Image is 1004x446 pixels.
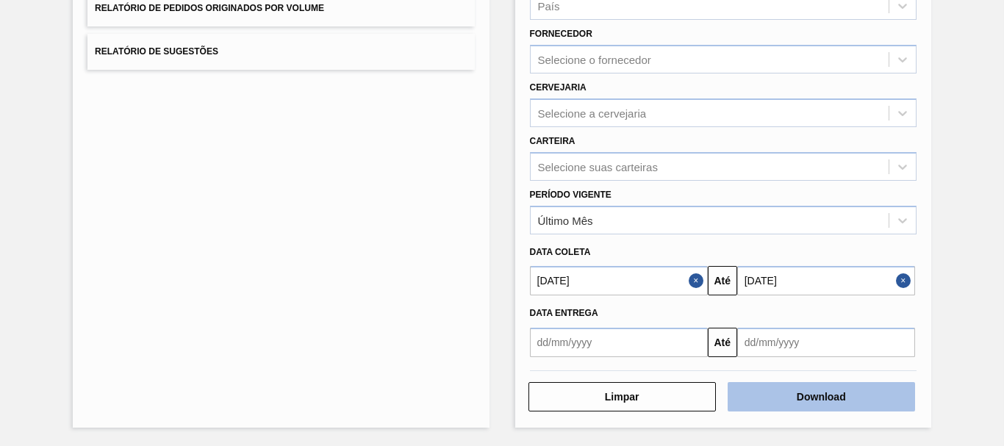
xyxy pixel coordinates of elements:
label: Fornecedor [530,29,592,39]
label: Cervejaria [530,82,587,93]
span: Relatório de Sugestões [95,46,218,57]
button: Até [708,328,737,357]
input: dd/mm/yyyy [737,328,915,357]
label: Carteira [530,136,575,146]
button: Download [728,382,915,411]
span: Relatório de Pedidos Originados por Volume [95,3,324,13]
button: Relatório de Sugestões [87,34,474,70]
div: Selecione suas carteiras [538,160,658,173]
label: Período Vigente [530,190,612,200]
div: Selecione o fornecedor [538,54,651,66]
button: Close [896,266,915,295]
input: dd/mm/yyyy [737,266,915,295]
input: dd/mm/yyyy [530,328,708,357]
span: Data coleta [530,247,591,257]
button: Até [708,266,737,295]
button: Limpar [528,382,716,411]
div: Selecione a cervejaria [538,107,647,119]
span: Data entrega [530,308,598,318]
button: Close [689,266,708,295]
div: Último Mês [538,214,593,226]
input: dd/mm/yyyy [530,266,708,295]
